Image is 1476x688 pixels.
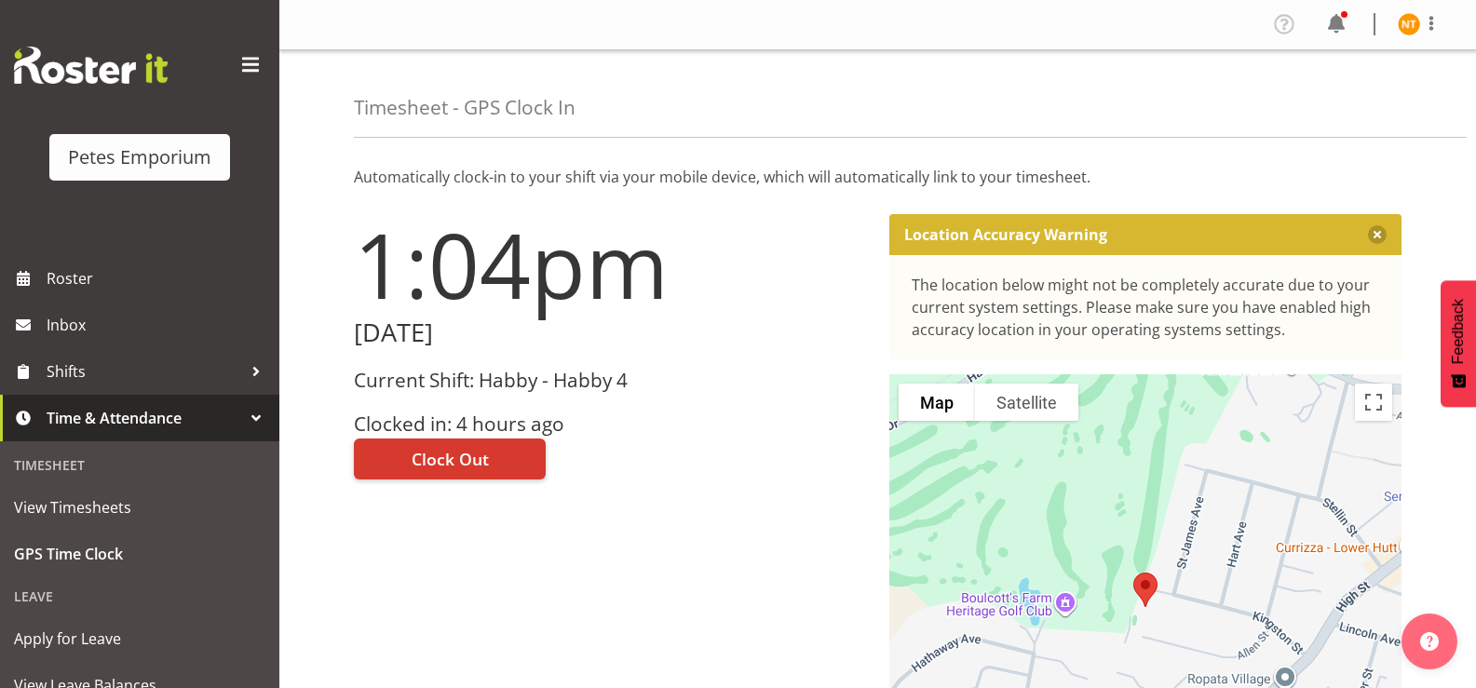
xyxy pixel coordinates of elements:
[1420,632,1439,651] img: help-xxl-2.png
[354,166,1402,188] p: Automatically clock-in to your shift via your mobile device, which will automatically link to you...
[354,97,576,118] h4: Timesheet - GPS Clock In
[354,413,867,435] h3: Clocked in: 4 hours ago
[47,264,270,292] span: Roster
[1398,13,1420,35] img: nicole-thomson8388.jpg
[47,311,270,339] span: Inbox
[5,484,275,531] a: View Timesheets
[1355,384,1392,421] button: Toggle fullscreen view
[47,357,242,385] span: Shifts
[5,615,275,662] a: Apply for Leave
[5,577,275,615] div: Leave
[68,143,211,171] div: Petes Emporium
[1368,225,1387,244] button: Close message
[354,370,867,391] h3: Current Shift: Habby - Habby 4
[904,225,1107,244] p: Location Accuracy Warning
[14,47,168,84] img: Rosterit website logo
[5,531,275,577] a: GPS Time Clock
[975,384,1078,421] button: Show satellite imagery
[912,274,1380,341] div: The location below might not be completely accurate due to your current system settings. Please m...
[354,214,867,315] h1: 1:04pm
[1441,280,1476,407] button: Feedback - Show survey
[412,447,489,471] span: Clock Out
[14,625,265,653] span: Apply for Leave
[1450,299,1467,364] span: Feedback
[47,404,242,432] span: Time & Attendance
[899,384,975,421] button: Show street map
[5,446,275,484] div: Timesheet
[354,438,546,479] button: Clock Out
[14,540,265,568] span: GPS Time Clock
[14,493,265,521] span: View Timesheets
[354,318,867,347] h2: [DATE]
